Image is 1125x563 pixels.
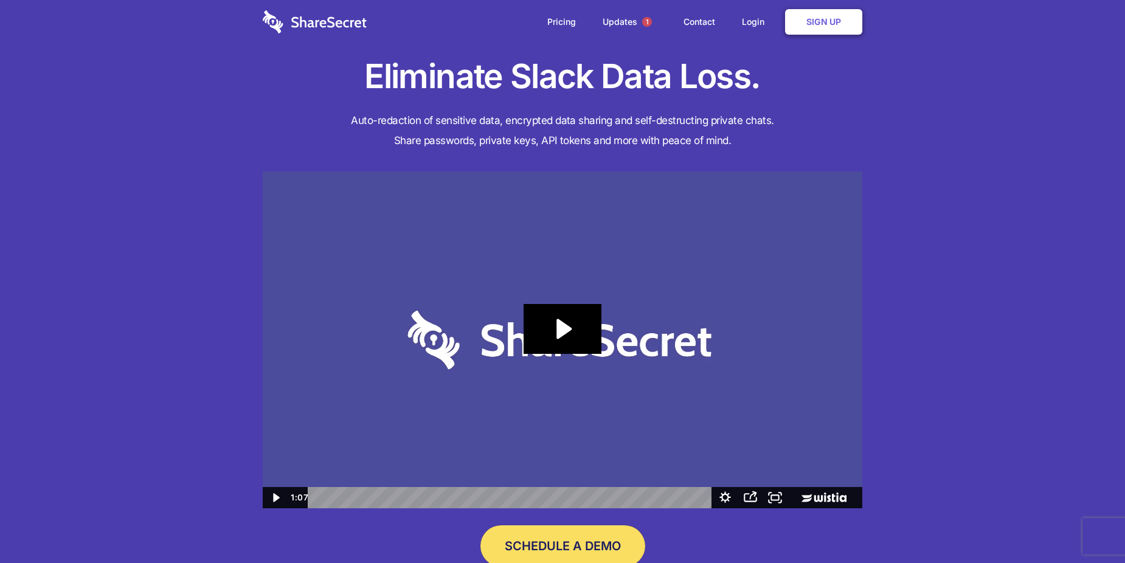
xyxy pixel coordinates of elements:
[763,487,787,508] button: Fullscreen
[263,10,367,33] img: logo-wordmark-white-trans-d4663122ce5f474addd5e946df7df03e33cb6a1c49d2221995e7729f52c070b2.svg
[785,9,862,35] a: Sign Up
[730,3,783,41] a: Login
[713,487,738,508] button: Show settings menu
[263,171,862,509] img: Sharesecret
[787,487,862,508] a: Wistia Logo -- Learn More
[535,3,588,41] a: Pricing
[524,304,601,354] button: Play Video: Sharesecret Slack Extension
[671,3,727,41] a: Contact
[263,487,288,508] button: Play Video
[317,487,706,508] div: Playbar
[263,55,862,98] h1: Eliminate Slack Data Loss.
[263,111,862,151] h4: Auto-redaction of sensitive data, encrypted data sharing and self-destructing private chats. Shar...
[642,17,652,27] span: 1
[738,487,763,508] button: Open sharing menu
